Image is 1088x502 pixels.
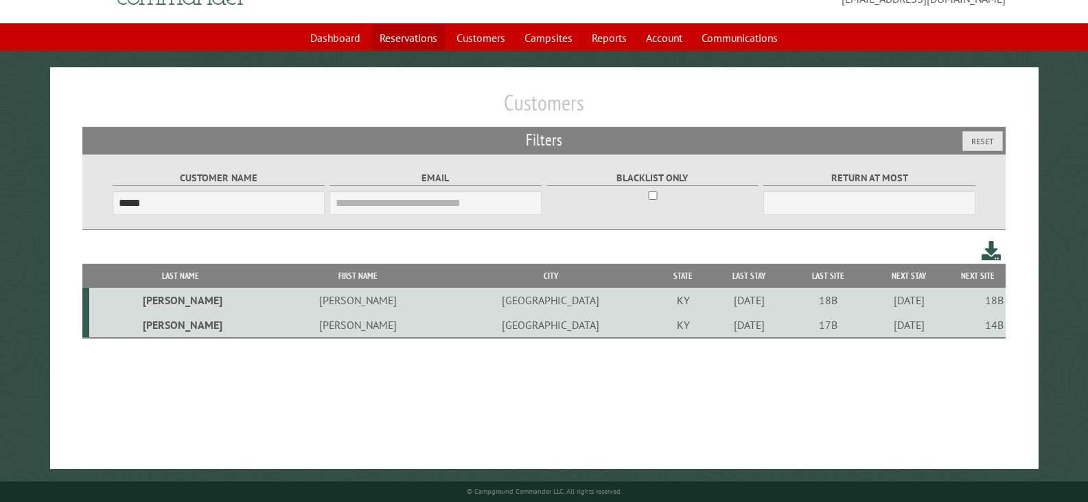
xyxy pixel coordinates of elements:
[982,238,1002,264] a: Download this customer list (.csv)
[789,288,868,312] td: 18B
[763,170,976,186] label: Return at most
[711,318,787,332] div: [DATE]
[516,25,581,51] a: Campsites
[444,312,658,338] td: [GEOGRAPHIC_DATA]
[658,312,709,338] td: KY
[658,264,709,288] th: State
[329,170,542,186] label: Email
[868,264,951,288] th: Next Stay
[658,288,709,312] td: KY
[789,312,868,338] td: 17B
[89,264,273,288] th: Last Name
[82,89,1006,127] h1: Customers
[870,318,949,332] div: [DATE]
[273,312,444,338] td: [PERSON_NAME]
[82,127,1006,153] h2: Filters
[273,288,444,312] td: [PERSON_NAME]
[444,288,658,312] td: [GEOGRAPHIC_DATA]
[546,170,759,186] label: Blacklist only
[870,293,949,307] div: [DATE]
[962,131,1003,151] button: Reset
[89,312,273,338] td: [PERSON_NAME]
[448,25,513,51] a: Customers
[371,25,445,51] a: Reservations
[693,25,786,51] a: Communications
[951,312,1006,338] td: 14B
[711,293,787,307] div: [DATE]
[444,264,658,288] th: City
[89,288,273,312] td: [PERSON_NAME]
[302,25,369,51] a: Dashboard
[638,25,691,51] a: Account
[951,264,1006,288] th: Next Site
[709,264,789,288] th: Last Stay
[273,264,444,288] th: First Name
[583,25,635,51] a: Reports
[113,170,325,186] label: Customer Name
[951,288,1006,312] td: 18B
[467,487,622,496] small: © Campground Commander LLC. All rights reserved.
[789,264,868,288] th: Last Site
